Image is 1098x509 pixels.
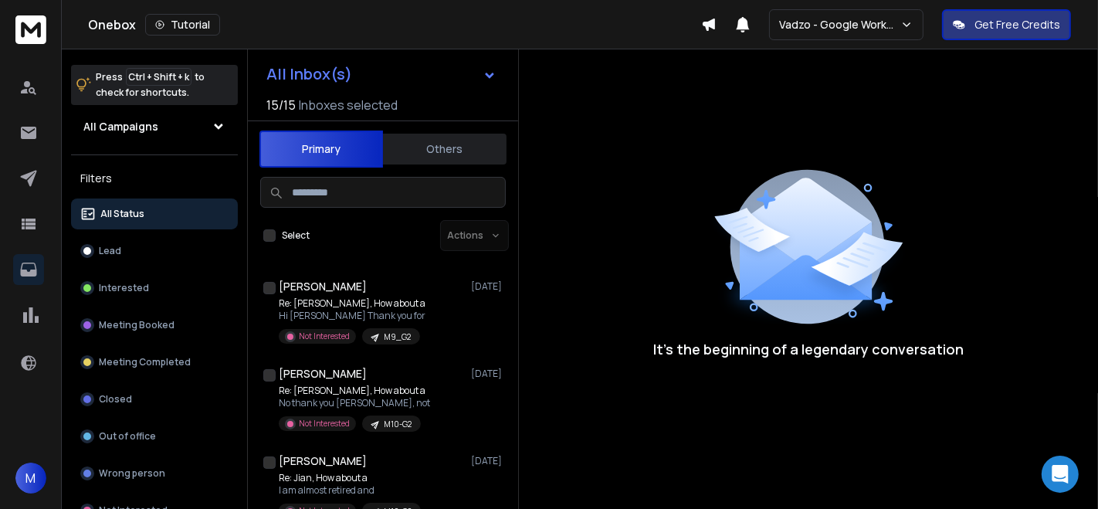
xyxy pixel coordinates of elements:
p: Vadzo - Google Workspace [779,17,900,32]
p: [DATE] [471,455,506,467]
p: I am almost retired and [279,484,421,497]
button: Meeting Booked [71,310,238,341]
p: All Status [100,208,144,220]
h3: Inboxes selected [299,96,398,114]
p: Out of office [99,430,156,443]
label: Select [282,229,310,242]
p: Re: Jian, How about a [279,472,421,484]
p: It’s the beginning of a legendary conversation [653,338,964,360]
h1: [PERSON_NAME] [279,279,367,294]
button: All Campaigns [71,111,238,142]
p: M10-G2 [384,419,412,430]
button: Tutorial [145,14,220,36]
button: Meeting Completed [71,347,238,378]
p: Closed [99,393,132,406]
p: Not Interested [299,418,350,429]
p: [DATE] [471,368,506,380]
h1: All Inbox(s) [266,66,352,82]
button: Others [383,132,507,166]
div: Open Intercom Messenger [1042,456,1079,493]
button: Get Free Credits [942,9,1071,40]
p: Re: [PERSON_NAME], How about a [279,385,430,397]
button: All Inbox(s) [254,59,509,90]
button: Primary [259,131,383,168]
p: Not Interested [299,331,350,342]
p: Press to check for shortcuts. [96,70,205,100]
button: Closed [71,384,238,415]
p: Meeting Completed [99,356,191,368]
p: No thank you [PERSON_NAME], not [279,397,430,409]
button: All Status [71,199,238,229]
button: Out of office [71,421,238,452]
span: Ctrl + Shift + k [126,68,191,86]
h1: [PERSON_NAME] [279,453,367,469]
button: Wrong person [71,458,238,489]
h1: [PERSON_NAME] [279,366,367,382]
p: Lead [99,245,121,257]
button: M [15,463,46,494]
p: [DATE] [471,280,506,293]
p: Interested [99,282,149,294]
p: Meeting Booked [99,319,175,331]
p: Wrong person [99,467,165,480]
h3: Filters [71,168,238,189]
p: Re: [PERSON_NAME], How about a [279,297,425,310]
p: Hi [PERSON_NAME] Thank you for [279,310,425,322]
p: Get Free Credits [974,17,1060,32]
button: Interested [71,273,238,304]
button: Lead [71,236,238,266]
div: Onebox [88,14,701,36]
span: 15 / 15 [266,96,296,114]
p: M9_G2 [384,331,411,343]
h1: All Campaigns [83,119,158,134]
